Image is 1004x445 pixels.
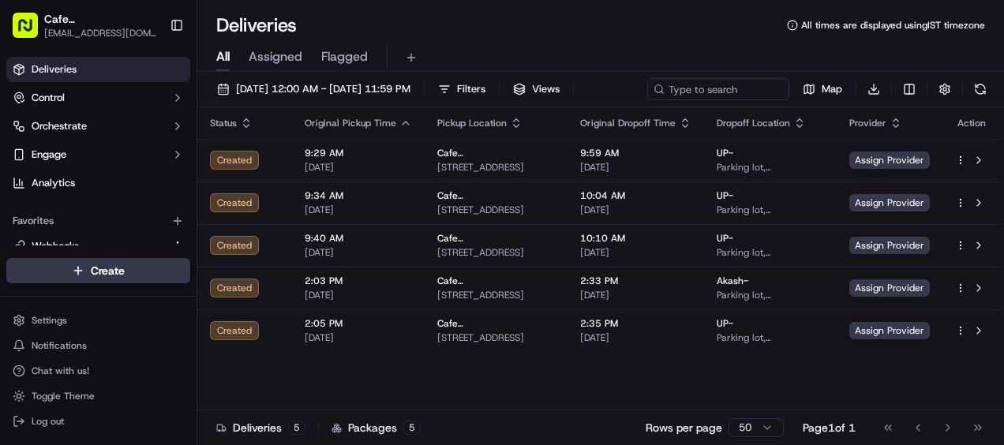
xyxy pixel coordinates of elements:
[6,335,190,357] button: Notifications
[6,234,190,259] button: Webhooks
[6,170,190,196] a: Analytics
[580,331,691,344] span: [DATE]
[437,289,555,301] span: [STREET_ADDRESS]
[580,317,691,330] span: 2:35 PM
[431,78,493,100] button: Filters
[6,142,190,167] button: Engage
[580,161,691,174] span: [DATE]
[403,421,421,435] div: 5
[305,331,412,344] span: [DATE]
[717,317,733,330] span: UP-
[305,275,412,287] span: 2:03 PM
[717,331,824,344] span: Parking lot, [STREET_ADDRESS]
[305,246,412,259] span: [DATE]
[332,420,421,436] div: Packages
[437,275,555,287] span: Cafe [GEOGRAPHIC_DATA] - Meraki
[717,147,733,159] span: UP-
[849,237,930,254] span: Assign Provider
[437,117,507,129] span: Pickup Location
[849,151,930,169] span: Assign Provider
[6,208,190,234] div: Favorites
[437,232,555,245] span: Cafe [GEOGRAPHIC_DATA] - Meraki
[580,147,691,159] span: 9:59 AM
[6,258,190,283] button: Create
[210,117,237,129] span: Status
[6,6,163,44] button: Cafe [GEOGRAPHIC_DATA][EMAIL_ADDRESS][DOMAIN_NAME]
[32,91,65,105] span: Control
[717,246,824,259] span: Parking lot, [STREET_ADDRESS]
[437,161,555,174] span: [STREET_ADDRESS]
[32,314,67,327] span: Settings
[305,147,412,159] span: 9:29 AM
[506,78,567,100] button: Views
[717,204,824,216] span: Parking lot, [STREET_ADDRESS]
[437,331,555,344] span: [STREET_ADDRESS]
[210,78,418,100] button: [DATE] 12:00 AM - [DATE] 11:59 PM
[646,420,722,436] p: Rows per page
[457,82,485,96] span: Filters
[305,117,396,129] span: Original Pickup Time
[236,82,410,96] span: [DATE] 12:00 AM - [DATE] 11:59 PM
[6,85,190,110] button: Control
[717,117,790,129] span: Dropoff Location
[249,47,302,66] span: Assigned
[32,148,66,162] span: Engage
[647,78,789,100] input: Type to search
[801,19,985,32] span: All times are displayed using IST timezone
[717,189,733,202] span: UP-
[580,189,691,202] span: 10:04 AM
[91,263,125,279] span: Create
[849,322,930,339] span: Assign Provider
[6,360,190,382] button: Chat with us!
[532,82,560,96] span: Views
[580,204,691,216] span: [DATE]
[580,275,691,287] span: 2:33 PM
[305,161,412,174] span: [DATE]
[969,78,991,100] button: Refresh
[305,189,412,202] span: 9:34 AM
[32,239,79,253] span: Webhooks
[6,114,190,139] button: Orchestrate
[580,117,676,129] span: Original Dropoff Time
[6,410,190,432] button: Log out
[32,339,87,352] span: Notifications
[955,117,988,129] div: Action
[822,82,842,96] span: Map
[32,62,77,77] span: Deliveries
[216,420,305,436] div: Deliveries
[849,194,930,211] span: Assign Provider
[305,289,412,301] span: [DATE]
[216,13,297,38] h1: Deliveries
[580,232,691,245] span: 10:10 AM
[216,47,230,66] span: All
[717,161,824,174] span: Parking lot, [STREET_ADDRESS]
[13,239,165,253] a: Webhooks
[437,147,555,159] span: Cafe [GEOGRAPHIC_DATA] - Meraki
[32,415,64,428] span: Log out
[305,204,412,216] span: [DATE]
[44,27,157,39] button: [EMAIL_ADDRESS][DOMAIN_NAME]
[305,317,412,330] span: 2:05 PM
[717,275,748,287] span: Akash-
[717,289,824,301] span: Parking lot, [STREET_ADDRESS]
[796,78,849,100] button: Map
[849,279,930,297] span: Assign Provider
[717,232,733,245] span: UP-
[321,47,368,66] span: Flagged
[32,390,95,402] span: Toggle Theme
[437,189,555,202] span: Cafe [GEOGRAPHIC_DATA] - Meraki
[437,317,555,330] span: Cafe [GEOGRAPHIC_DATA] - Meraki
[32,365,89,377] span: Chat with us!
[580,246,691,259] span: [DATE]
[305,232,412,245] span: 9:40 AM
[437,246,555,259] span: [STREET_ADDRESS]
[32,119,87,133] span: Orchestrate
[288,421,305,435] div: 5
[44,11,157,27] button: Cafe [GEOGRAPHIC_DATA]
[437,204,555,216] span: [STREET_ADDRESS]
[580,289,691,301] span: [DATE]
[32,176,75,190] span: Analytics
[803,420,856,436] div: Page 1 of 1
